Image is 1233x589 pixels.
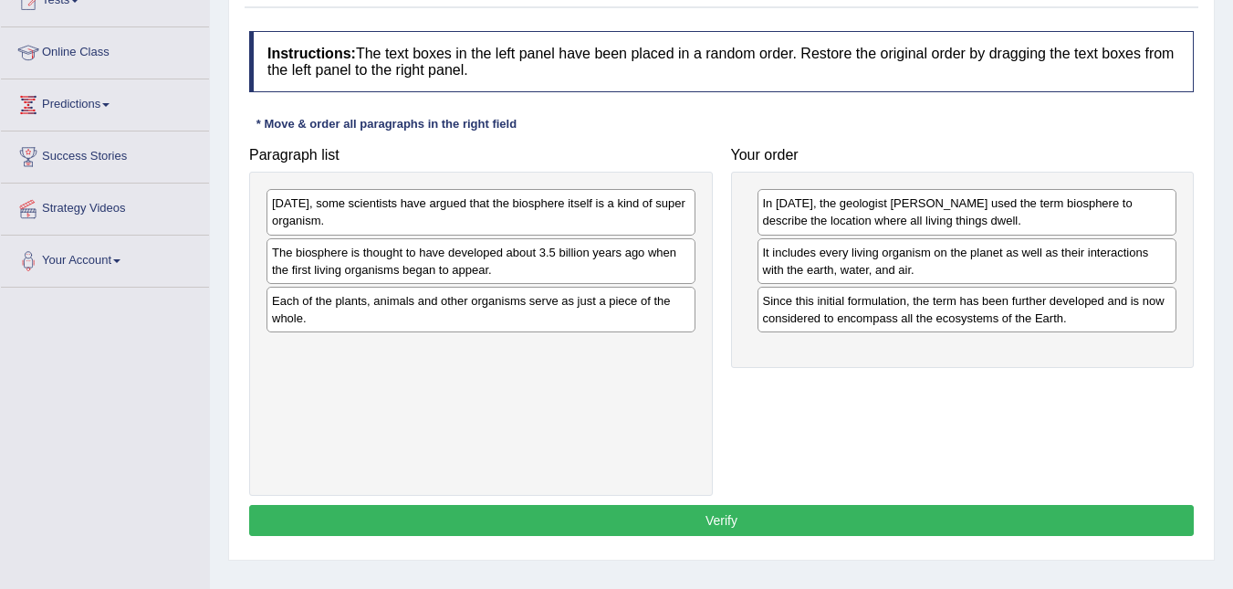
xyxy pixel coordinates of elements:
[731,147,1195,163] h4: Your order
[249,147,713,163] h4: Paragraph list
[758,287,1177,332] div: Since this initial formulation, the term has been further developed and is now considered to enco...
[266,189,695,235] div: [DATE], some scientists have argued that the biosphere itself is a kind of super organism.
[758,238,1177,284] div: It includes every living organism on the planet as well as their interactions with the earth, wat...
[249,31,1194,92] h4: The text boxes in the left panel have been placed in a random order. Restore the original order b...
[249,115,524,132] div: * Move & order all paragraphs in the right field
[758,189,1177,235] div: In [DATE], the geologist [PERSON_NAME] used the term biosphere to describe the location where all...
[1,184,209,229] a: Strategy Videos
[1,79,209,125] a: Predictions
[266,287,695,332] div: Each of the plants, animals and other organisms serve as just a piece of the whole.
[267,46,356,61] b: Instructions:
[249,505,1194,536] button: Verify
[1,236,209,281] a: Your Account
[1,131,209,177] a: Success Stories
[1,27,209,73] a: Online Class
[266,238,695,284] div: The biosphere is thought to have developed about 3.5 billion years ago when the first living orga...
